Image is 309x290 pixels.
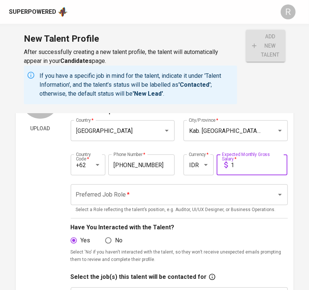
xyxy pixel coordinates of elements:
[162,125,172,136] button: Open
[246,30,285,62] div: Almost there! Once you've completed all the fields marked with * under 'Talent Information', you'...
[201,160,211,170] button: Open
[24,48,237,66] p: After successfully creating a new talent profile, the talent will automatically appear in your page.
[76,206,283,214] p: Select a Role reflecting the talent’s position, e.g. Auditor, UI/UX Designer, or Business Operati...
[178,81,211,88] b: 'Contacted'
[25,124,56,133] span: Upload
[208,273,216,281] svg: If you have a specific job in mind for the talent, indicate it here. This will change the talent'...
[58,6,68,17] img: app logo
[60,57,92,64] b: Candidates
[71,223,288,232] p: Have You Interacted with the Talent?
[71,249,288,264] p: Select 'No' if you haven't interacted with the talent, so they won’t receive unexpected emails pr...
[281,4,296,19] div: R
[115,236,123,245] span: No
[133,90,163,97] b: 'New Lead'
[71,273,207,281] p: Select the job(s) this talent will be contacted for
[39,71,234,98] p: If you have a specific job in mind for the talent, indicate it under 'Talent Information', and th...
[9,6,68,17] a: Superpoweredapp logo
[24,30,237,48] h1: New Talent Profile
[246,30,285,62] button: add new talent
[81,236,90,245] span: Yes
[252,32,279,60] span: add new talent
[92,160,103,170] button: Open
[275,125,285,136] button: Open
[9,8,56,16] div: Superpowered
[275,189,285,200] button: Open
[22,122,59,136] button: Upload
